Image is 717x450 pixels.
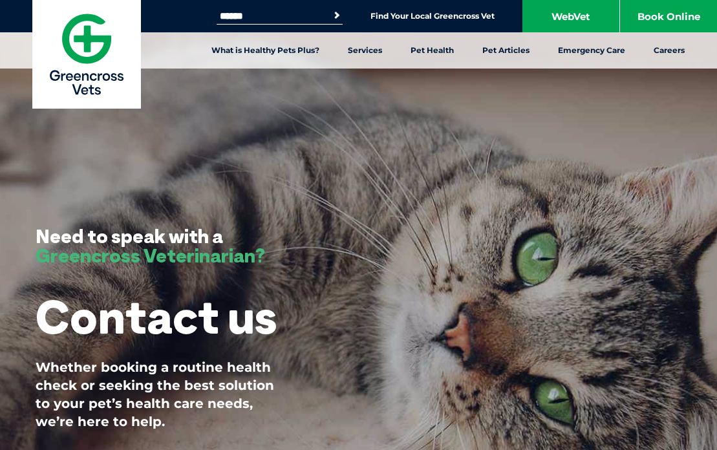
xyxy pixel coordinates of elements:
a: Pet Articles [468,32,544,69]
a: Find Your Local Greencross Vet [370,11,495,21]
a: Services [334,32,396,69]
a: Emergency Care [544,32,639,69]
a: Pet Health [396,32,468,69]
a: What is Healthy Pets Plus? [197,32,334,69]
h3: Need to speak with a [36,226,265,265]
p: Whether booking a routine health check or seeking the best solution to your pet’s health care nee... [36,358,288,431]
span: Greencross Veterinarian? [36,243,265,268]
h1: Contact us [36,291,277,342]
button: Search [330,9,343,22]
a: Careers [639,32,699,69]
